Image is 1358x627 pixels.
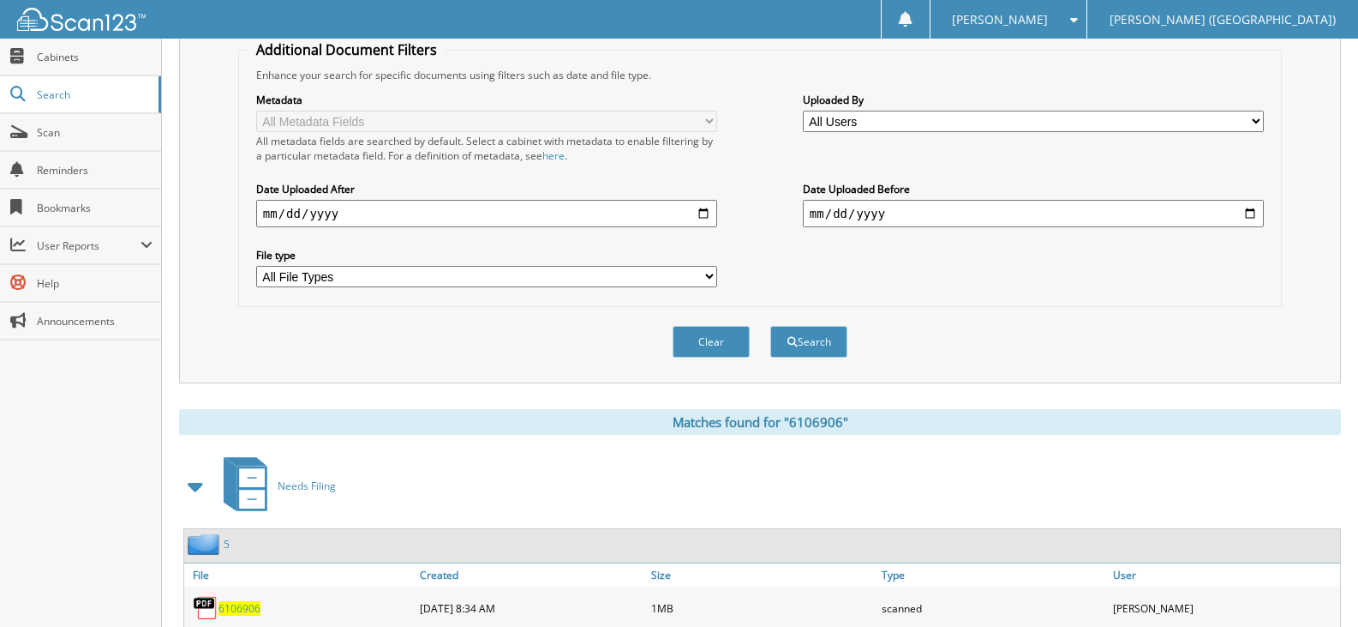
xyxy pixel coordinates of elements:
div: Enhance your search for specific documents using filters such as date and file type. [248,68,1272,82]
div: [PERSON_NAME] [1109,591,1340,625]
div: 1MB [647,591,878,625]
a: Created [416,564,647,587]
img: folder2.png [188,534,224,555]
a: 5 [224,537,230,552]
a: here [542,148,565,163]
span: Needs Filing [278,479,336,493]
label: Date Uploaded After [256,182,717,196]
img: PDF.png [193,595,218,621]
button: Clear [673,326,750,358]
iframe: Chat Widget [1272,545,1358,627]
input: end [803,200,1264,227]
span: Search [37,87,150,102]
img: scan123-logo-white.svg [17,8,146,31]
div: Matches found for "6106906" [179,409,1341,435]
span: Scan [37,125,153,140]
input: start [256,200,717,227]
span: Cabinets [37,50,153,64]
label: Metadata [256,93,717,107]
button: Search [770,326,847,358]
span: User Reports [37,238,141,253]
span: Announcements [37,314,153,329]
label: File type [256,248,717,262]
a: Needs Filing [213,452,336,520]
span: Help [37,276,153,291]
div: All metadata fields are searched by default. Select a cabinet with metadata to enable filtering b... [256,134,717,163]
div: [DATE] 8:34 AM [416,591,647,625]
a: File [184,564,416,587]
a: User [1109,564,1340,587]
span: [PERSON_NAME] ([GEOGRAPHIC_DATA]) [1110,15,1336,25]
a: Type [877,564,1109,587]
label: Date Uploaded Before [803,182,1264,196]
a: 6106906 [218,601,260,616]
span: Bookmarks [37,201,153,215]
span: Reminders [37,163,153,178]
div: scanned [877,591,1109,625]
span: [PERSON_NAME] [952,15,1048,25]
a: Size [647,564,878,587]
legend: Additional Document Filters [248,40,446,59]
label: Uploaded By [803,93,1264,107]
